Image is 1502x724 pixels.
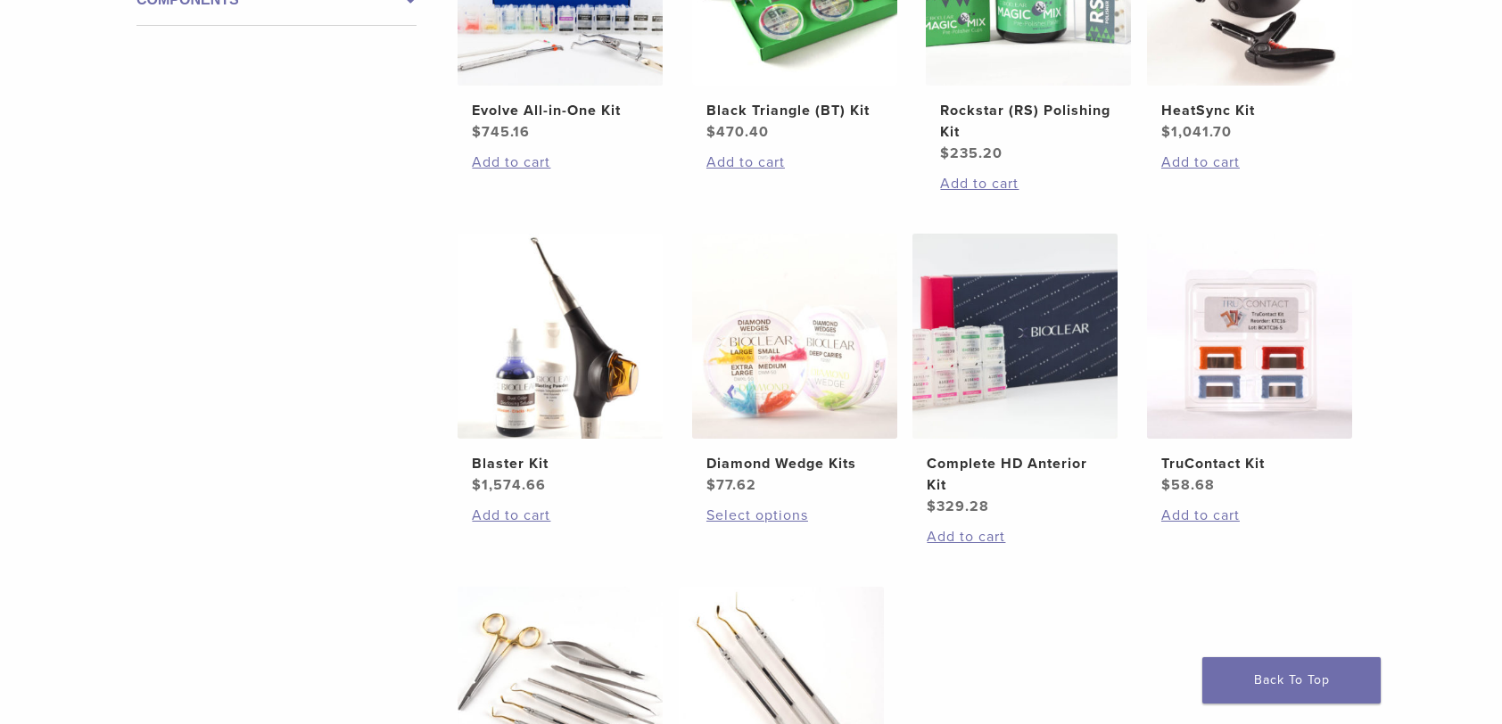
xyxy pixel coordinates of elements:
img: Complete HD Anterior Kit [912,234,1118,439]
span: $ [472,476,482,494]
a: Add to cart: “Rockstar (RS) Polishing Kit” [940,173,1117,194]
span: $ [472,123,482,141]
img: TruContact Kit [1147,234,1352,439]
a: Complete HD Anterior KitComplete HD Anterior Kit $329.28 [912,234,1119,517]
bdi: 235.20 [940,144,1003,162]
span: $ [940,144,950,162]
a: TruContact KitTruContact Kit $58.68 [1146,234,1354,496]
h2: Evolve All-in-One Kit [472,100,648,121]
h2: TruContact Kit [1161,453,1338,474]
bdi: 470.40 [706,123,769,141]
h2: Diamond Wedge Kits [706,453,883,474]
span: $ [1161,123,1171,141]
bdi: 1,041.70 [1161,123,1232,141]
h2: Complete HD Anterior Kit [927,453,1103,496]
span: $ [927,498,937,515]
span: $ [706,123,716,141]
span: $ [1161,476,1171,494]
bdi: 745.16 [472,123,530,141]
a: Add to cart: “Evolve All-in-One Kit” [472,152,648,173]
a: Add to cart: “HeatSync Kit” [1161,152,1338,173]
a: Diamond Wedge KitsDiamond Wedge Kits $77.62 [691,234,899,496]
a: Add to cart: “Complete HD Anterior Kit” [927,526,1103,547]
a: Add to cart: “TruContact Kit” [1161,505,1338,526]
h2: HeatSync Kit [1161,100,1338,121]
a: Add to cart: “Blaster Kit” [472,505,648,526]
span: $ [706,476,716,494]
bdi: 58.68 [1161,476,1215,494]
a: Blaster KitBlaster Kit $1,574.66 [457,234,664,496]
bdi: 1,574.66 [472,476,546,494]
h2: Rockstar (RS) Polishing Kit [940,100,1117,143]
a: Add to cart: “Black Triangle (BT) Kit” [706,152,883,173]
bdi: 77.62 [706,476,756,494]
img: Diamond Wedge Kits [692,234,897,439]
h2: Blaster Kit [472,453,648,474]
bdi: 329.28 [927,498,989,515]
h2: Black Triangle (BT) Kit [706,100,883,121]
img: Blaster Kit [458,234,663,439]
a: Select options for “Diamond Wedge Kits” [706,505,883,526]
a: Back To Top [1202,657,1381,703]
